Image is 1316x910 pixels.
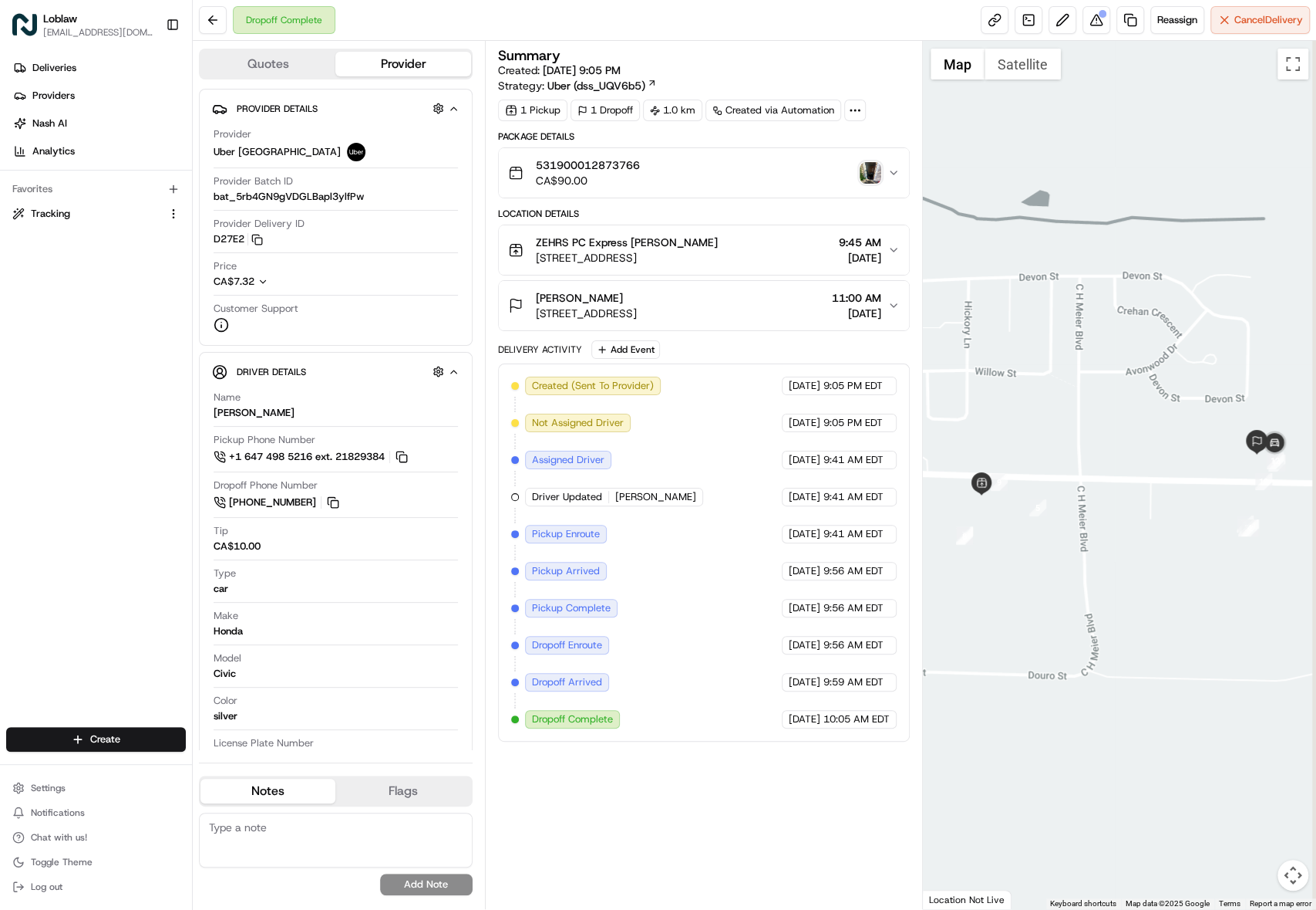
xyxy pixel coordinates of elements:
[6,802,186,824] button: Notifications
[9,448,124,475] a: 📗Knowledge Base
[532,379,654,393] span: Created (Sent To Provider)
[212,359,459,384] button: Driver Details
[991,474,1008,491] div: 9
[536,290,623,306] span: [PERSON_NAME]
[133,348,138,360] span: •
[789,379,820,393] span: [DATE]
[823,490,884,504] span: 9:41 AM EDT
[789,601,820,615] span: [DATE]
[1234,13,1303,27] span: Cancel Delivery
[214,479,318,492] span: Dropoff Phone Number
[1050,898,1116,909] button: Keyboard shortcuts
[1238,519,1255,536] div: 3
[6,6,160,43] button: LoblawLoblaw[EMAIL_ADDRESS][DOMAIN_NAME]
[40,208,254,225] input: Clear
[6,139,192,164] a: Analytics
[31,807,85,819] span: Notifications
[214,624,243,638] div: Honda
[789,527,820,541] span: [DATE]
[214,448,410,465] a: +1 647 498 5216 ext. 21829384
[139,390,177,402] span: 9:56 AM
[1267,452,1284,469] div: 12
[214,232,263,246] button: D27E2
[536,250,718,266] span: [STREET_ADDRESS]
[237,103,318,115] span: Provider Details
[823,675,884,689] span: 9:59 AM EDT
[141,348,185,360] span: 10:49 AM
[214,524,228,538] span: Tip
[532,675,602,689] span: Dropoff Arrived
[1277,860,1308,891] button: Map camera controls
[335,779,470,803] button: Flags
[262,261,281,279] button: Start new chat
[12,12,37,37] img: Loblaw
[823,416,883,430] span: 9:05 PM EDT
[499,148,909,198] button: 531900012873766CA$90.00photo_proof_of_delivery image
[12,207,161,221] a: Tracking
[6,177,186,201] div: Favorites
[532,564,600,578] span: Pickup Arrived
[532,638,602,652] span: Dropoff Enroute
[543,63,621,77] span: [DATE] 9:05 PM
[6,727,186,752] button: Create
[214,259,237,273] span: Price
[498,78,657,93] div: Strategy:
[214,275,349,289] button: CA$7.32
[214,127,251,141] span: Provider
[347,143,365,161] img: uber-new-logo.jpeg
[532,712,613,726] span: Dropoff Complete
[130,455,143,468] div: 💻
[146,454,247,469] span: API Documentation
[335,52,470,76] button: Provider
[31,831,87,844] span: Chat with us!
[498,49,560,63] h3: Summary
[200,52,335,76] button: Quotes
[48,348,130,360] span: Loblaw 12 agents
[615,490,696,504] span: [PERSON_NAME]
[239,306,281,325] button: See all
[547,78,657,93] a: Uber (dss_UQV6b5)
[832,306,881,321] span: [DATE]
[124,448,254,475] a: 💻API Documentation
[570,100,640,121] div: 1 Dropoff
[823,527,884,541] span: 9:41 AM EDT
[789,564,820,578] span: [DATE]
[789,490,820,504] span: [DATE]
[498,63,621,78] span: Created:
[839,235,881,250] span: 9:45 AM
[823,712,890,726] span: 10:05 AM EDT
[1237,516,1254,533] div: 1
[591,340,660,359] button: Add Event
[823,564,884,578] span: 9:56 AM EDT
[69,272,212,284] div: We're available if you need us!
[839,250,881,266] span: [DATE]
[536,157,640,173] span: 531900012873766
[229,496,316,509] span: [PHONE_NUMBER]
[6,827,186,848] button: Chat with us!
[214,694,237,708] span: Color
[109,491,187,503] a: Powered byPylon
[214,567,236,580] span: Type
[536,173,640,188] span: CA$90.00
[1126,899,1210,908] span: Map data ©2025 Google
[1268,455,1285,472] div: 11
[1241,519,1258,536] div: 4
[31,207,70,221] span: Tracking
[532,490,602,504] span: Driver Updated
[229,450,385,464] span: +1 647 498 5216 ext. 21829384
[984,49,1061,79] button: Show satellite imagery
[31,881,62,893] span: Log out
[200,779,335,803] button: Notes
[214,609,238,623] span: Make
[214,406,295,420] div: [PERSON_NAME]
[532,601,611,615] span: Pickup Complete
[6,201,186,226] button: Tracking
[32,61,76,75] span: Deliveries
[214,494,342,511] button: [PHONE_NUMBER]
[498,100,567,121] div: 1 Pickup
[43,26,153,39] span: [EMAIL_ADDRESS][DOMAIN_NAME]
[15,310,103,322] div: Past conversations
[6,777,186,799] button: Settings
[214,217,305,231] span: Provider Delivery ID
[212,96,459,121] button: Provider Details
